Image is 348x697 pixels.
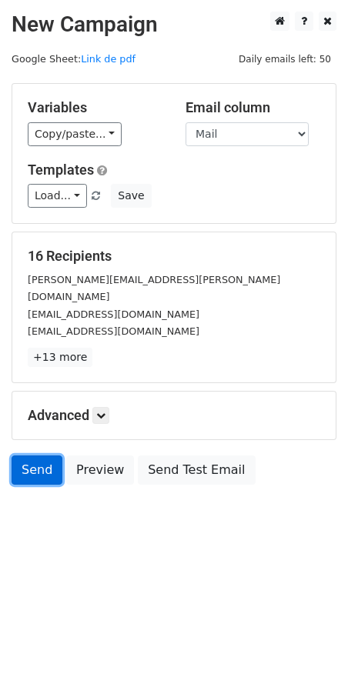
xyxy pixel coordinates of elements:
a: Daily emails left: 50 [233,53,336,65]
h5: Advanced [28,407,320,424]
a: Preview [66,455,134,485]
button: Save [111,184,151,208]
small: Google Sheet: [12,53,136,65]
a: Send [12,455,62,485]
a: Copy/paste... [28,122,122,146]
a: Send Test Email [138,455,255,485]
h5: Email column [186,99,320,116]
small: [PERSON_NAME][EMAIL_ADDRESS][PERSON_NAME][DOMAIN_NAME] [28,274,280,303]
a: Load... [28,184,87,208]
h2: New Campaign [12,12,336,38]
a: Templates [28,162,94,178]
a: +13 more [28,348,92,367]
h5: Variables [28,99,162,116]
small: [EMAIL_ADDRESS][DOMAIN_NAME] [28,325,199,337]
iframe: Chat Widget [271,623,348,697]
small: [EMAIL_ADDRESS][DOMAIN_NAME] [28,308,199,320]
h5: 16 Recipients [28,248,320,265]
span: Daily emails left: 50 [233,51,336,68]
div: Widget de chat [271,623,348,697]
a: Link de pdf [81,53,136,65]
